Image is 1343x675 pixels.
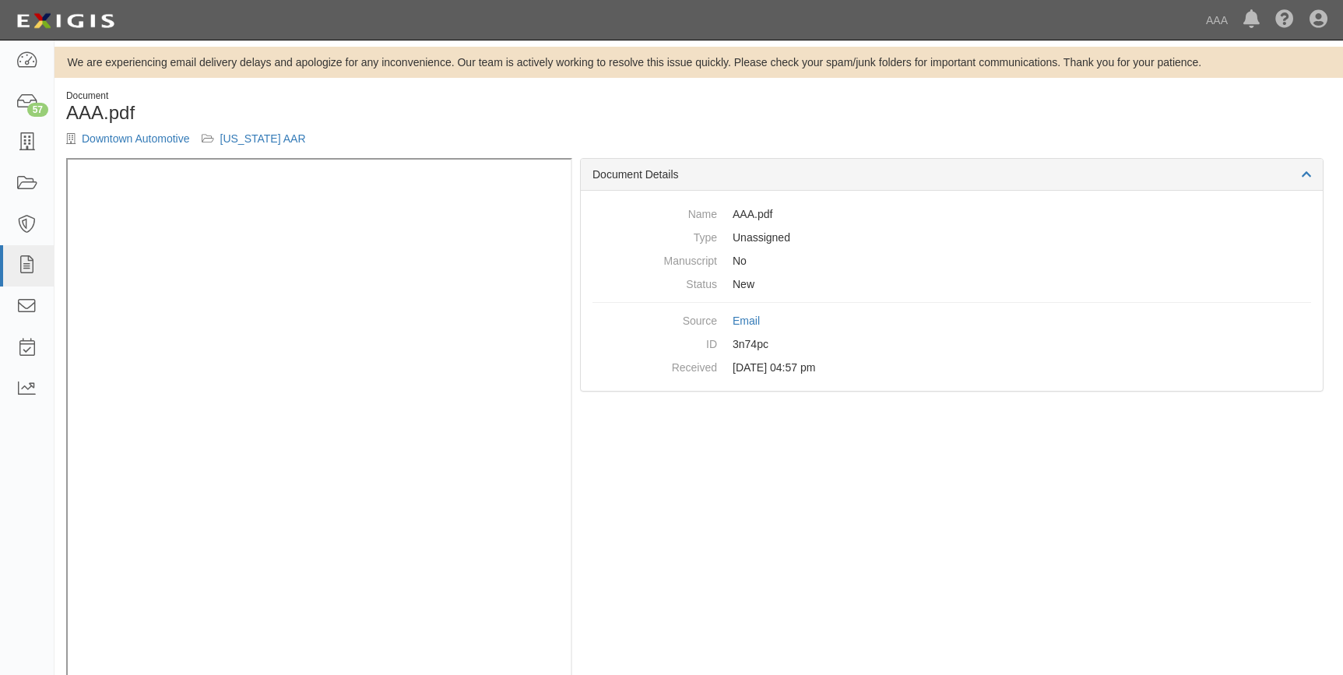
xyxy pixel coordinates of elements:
a: AAA [1198,5,1236,36]
dd: [DATE] 04:57 pm [592,356,1311,379]
dd: No [592,249,1311,272]
dt: Source [592,309,717,329]
dt: Manuscript [592,249,717,269]
dt: Type [592,226,717,245]
dd: AAA.pdf [592,202,1311,226]
dt: Received [592,356,717,375]
div: Document Details [581,159,1323,191]
dt: Name [592,202,717,222]
dd: New [592,272,1311,296]
a: Downtown Automotive [82,132,190,145]
div: Document [66,90,687,103]
div: We are experiencing email delivery delays and apologize for any inconvenience. Our team is active... [54,54,1343,70]
dd: 3n74pc [592,332,1311,356]
h1: AAA.pdf [66,103,687,123]
dd: Unassigned [592,226,1311,249]
dt: Status [592,272,717,292]
i: Help Center - Complianz [1275,11,1294,30]
div: 57 [27,103,48,117]
a: [US_STATE] AAR [220,132,306,145]
img: logo-5460c22ac91f19d4615b14bd174203de0afe785f0fc80cf4dbbc73dc1793850b.png [12,7,119,35]
dt: ID [592,332,717,352]
a: Email [733,315,760,327]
